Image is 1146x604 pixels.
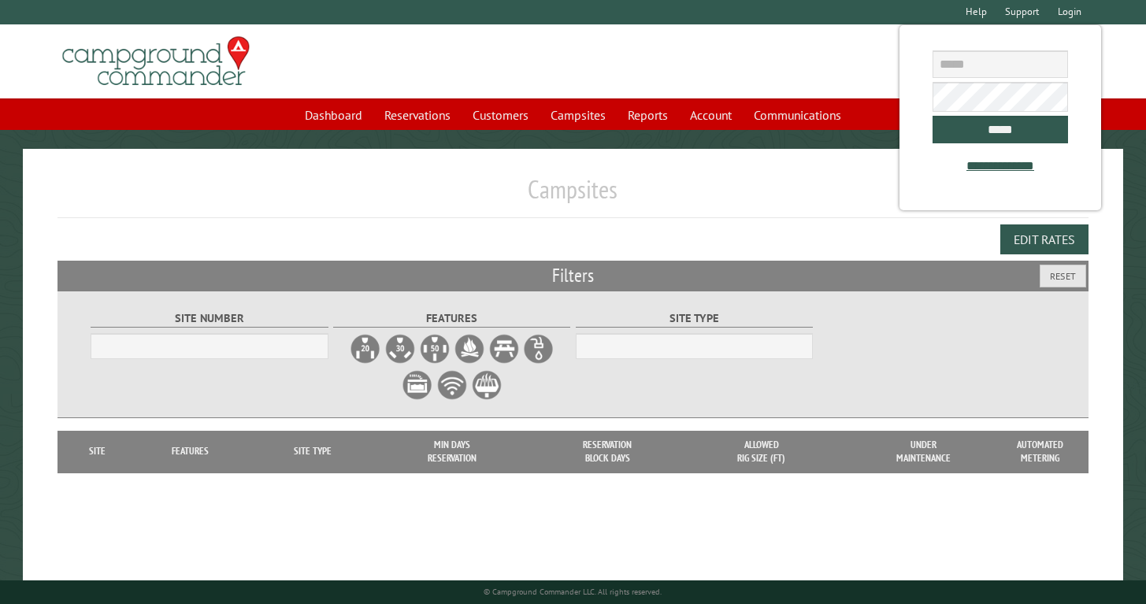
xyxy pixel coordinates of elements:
label: 50A Electrical Hookup [419,333,451,365]
label: Site Type [576,309,813,328]
label: Firepit [454,333,485,365]
th: Reservation Block Days [530,431,685,472]
th: Features [129,431,251,472]
small: © Campground Commander LLC. All rights reserved. [484,587,662,597]
label: Water Hookup [523,333,554,365]
img: Campground Commander [57,31,254,92]
th: Automated metering [1009,431,1072,472]
th: Site [65,431,129,472]
button: Reset [1040,265,1086,287]
th: Min Days Reservation [375,431,530,472]
label: 20A Electrical Hookup [350,333,381,365]
label: Grill [471,369,503,401]
th: Allowed Rig Size (ft) [685,431,838,472]
th: Under Maintenance [838,431,1009,472]
button: Edit Rates [1000,224,1089,254]
label: Site Number [91,309,328,328]
a: Reservations [375,100,460,130]
h2: Filters [57,261,1089,291]
label: 30A Electrical Hookup [384,333,416,365]
th: Site Type [250,431,374,472]
label: Features [333,309,570,328]
a: Customers [463,100,538,130]
a: Communications [744,100,851,130]
a: Campsites [541,100,615,130]
label: Picnic Table [488,333,520,365]
a: Account [681,100,741,130]
label: WiFi Service [436,369,468,401]
h1: Campsites [57,174,1089,217]
label: Sewer Hookup [402,369,433,401]
a: Reports [618,100,677,130]
a: Dashboard [295,100,372,130]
